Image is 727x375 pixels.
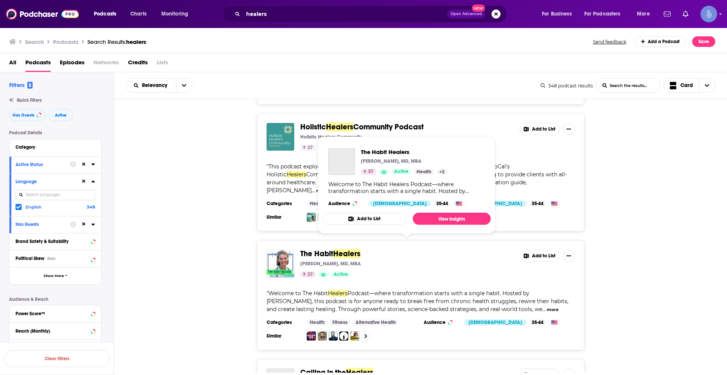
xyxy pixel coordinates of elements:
img: Holistic Healers Community Podcast [267,123,294,151]
span: English [25,204,42,210]
span: healers [126,38,146,45]
div: 35-44 [529,201,546,207]
button: Add to List [322,213,407,225]
span: More [637,9,650,19]
button: more [316,188,328,194]
span: Political Skew [16,256,44,261]
h3: Audience [328,201,362,207]
button: open menu [126,83,176,88]
button: open menu [579,8,632,20]
span: For Business [542,9,572,19]
h3: Audience [424,319,458,325]
span: Logged in as Spiral5-G1 [700,6,717,22]
span: 3 [27,82,33,89]
span: Community Podcast [353,122,424,132]
button: Choose View [663,78,716,93]
h2: Filters [9,81,33,89]
button: Power Score™ [16,308,95,318]
span: Charts [130,9,147,19]
h3: Similar [267,333,301,339]
button: Political SkewBeta [16,254,95,263]
div: Search Results: [87,38,146,45]
a: Show notifications dropdown [661,8,674,20]
a: Active [391,169,412,175]
button: Add to List [520,123,560,135]
span: Holistic [300,122,326,132]
h3: Similar [267,214,301,220]
a: Show notifications dropdown [680,8,691,20]
a: Health [307,201,328,207]
h3: Podcasts [53,38,78,45]
h3: Categories [267,201,301,207]
a: Health [307,319,328,325]
div: 35-44 [529,319,546,325]
img: Huberman Lab [329,331,338,341]
span: Has Guests [12,113,34,117]
img: Science Vs [307,331,316,341]
span: Healers [287,171,306,178]
div: 35-44 [433,201,451,207]
p: Audience & Reach [9,297,101,302]
button: Brand Safety & Suitability [16,237,95,246]
div: Search podcasts, credits, & more... [229,5,514,23]
button: Send feedback [591,39,629,45]
button: Clear Filters [4,350,110,367]
h3: Search [25,38,44,45]
button: Add to List [520,250,560,262]
span: Active [334,271,348,279]
div: Welcome to The Habit Healers Podcast—where transformation starts with a single habit. Hosted by [... [328,181,485,195]
a: The HabitHealers [300,250,360,258]
span: For Podcasters [584,9,621,19]
img: User Profile [700,6,717,22]
span: Community; a network of wellness practitioners in the I.E. collaborating to provide clients with ... [267,171,567,194]
div: Category [16,145,90,150]
a: Credits [128,56,148,72]
span: Podcast—where transformation starts with a single habit. Hosted by [PERSON_NAME], this podcast is... [267,290,568,313]
p: [PERSON_NAME], MD, MBA [300,261,361,267]
span: 37 [368,168,373,176]
button: open menu [89,8,126,20]
img: On Purpose with Jay Shetty [318,331,327,341]
a: Episodes [60,56,84,72]
div: [DEMOGRAPHIC_DATA] [464,201,527,207]
a: +2 [436,169,448,175]
a: HolisticHealersCommunity Podcast [300,123,424,131]
button: Language [16,177,81,186]
h3: Categories [267,319,301,325]
p: [PERSON_NAME], MD, MBA [361,158,421,164]
a: Add a Podcast [635,36,686,47]
span: ... [542,306,546,313]
span: " [267,290,568,313]
img: The Habit Healers [267,250,294,277]
button: Has Guests [9,109,45,121]
input: Search Language... [16,190,95,200]
span: Healers [333,249,360,258]
h2: Choose List sort [126,78,192,93]
span: Open Advanced [451,12,482,16]
a: Fitness [329,319,351,325]
a: Search Results:healers [87,38,146,45]
a: Charts [125,8,151,20]
button: Category [16,142,95,152]
button: open menu [537,8,581,20]
span: Healers [326,122,353,132]
a: Podcasts [25,56,51,72]
div: Language [16,179,76,184]
span: 37 [307,271,313,279]
div: 348 podcast results [541,83,593,89]
a: Health [413,169,434,175]
div: Reach (Monthly) [16,328,89,334]
span: Networks [94,56,119,72]
img: این نقطه [339,331,348,341]
span: Active [55,113,67,117]
img: Podchaser - Follow, Share and Rate Podcasts [6,7,79,21]
a: The Habit Healers [328,148,355,175]
span: Podcasts [94,9,116,19]
img: The Mel Robbins Podcast [350,331,359,341]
